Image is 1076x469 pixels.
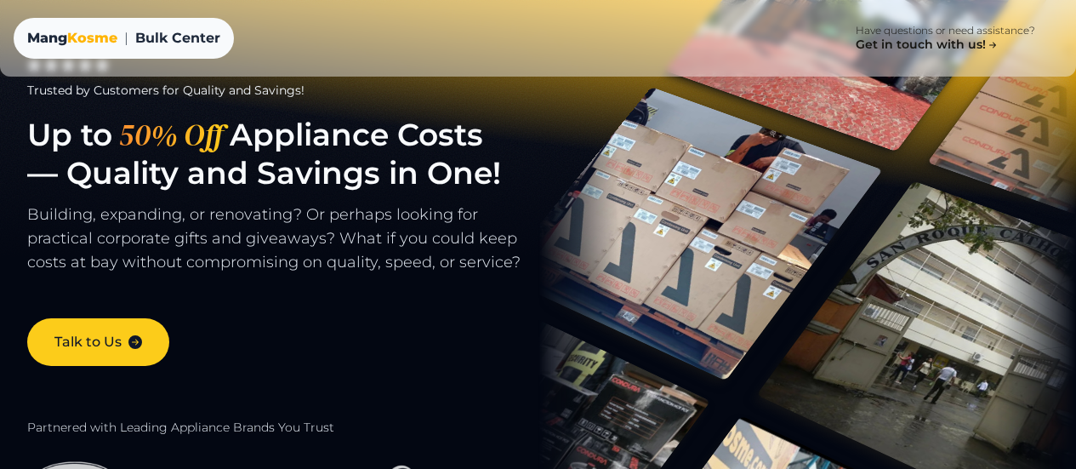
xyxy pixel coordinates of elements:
[27,116,576,192] h1: Up to Appliance Costs — Quality and Savings in One!
[856,37,999,53] h4: Get in touch with us!
[27,203,576,291] p: Building, expanding, or renovating? Or perhaps looking for practical corporate gifts and giveaway...
[67,30,117,46] span: Kosme
[124,28,128,49] span: |
[27,28,117,49] div: Mang
[135,28,220,49] span: Bulk Center
[112,116,230,154] span: 50% Off
[27,82,576,99] div: Trusted by Customers for Quality and Savings!
[828,14,1062,63] a: Have questions or need assistance? Get in touch with us!
[856,24,1035,37] p: Have questions or need assistance?
[27,318,169,366] a: Talk to Us
[27,28,117,49] a: MangKosme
